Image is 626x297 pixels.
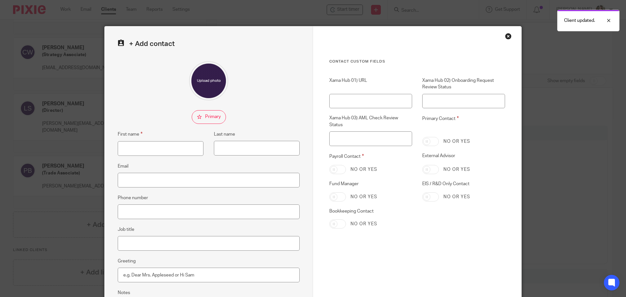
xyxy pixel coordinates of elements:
[329,77,412,91] label: Xama Hub 01) URL
[564,17,595,24] p: Client updated.
[350,166,377,173] label: No or yes
[329,181,412,187] label: Fund Manager
[443,166,470,173] label: No or yes
[118,290,130,296] label: Notes
[443,194,470,200] label: No or yes
[422,115,505,132] label: Primary Contact
[422,181,505,187] label: EIS / R&D Only Contact
[329,208,412,215] label: Bookkeeping Contact
[118,195,148,201] label: Phone number
[422,77,505,91] label: Xama Hub 02) Onboarding Request Review Status
[118,163,128,170] label: Email
[350,221,377,227] label: No or yes
[329,59,505,64] h3: Contact Custom fields
[329,115,412,128] label: Xama Hub 03) AML Check Review Status
[350,194,377,200] label: No or yes
[118,268,300,282] input: e.g. Dear Mrs. Appleseed or Hi Sam
[118,130,142,138] label: First name
[443,138,470,145] label: No or yes
[214,131,235,138] label: Last name
[118,39,300,48] h2: + Add contact
[118,258,136,264] label: Greeting
[505,33,512,39] div: Close this dialog window
[329,153,412,160] label: Payroll Contact
[118,226,134,233] label: Job title
[422,153,505,160] label: External Advisor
